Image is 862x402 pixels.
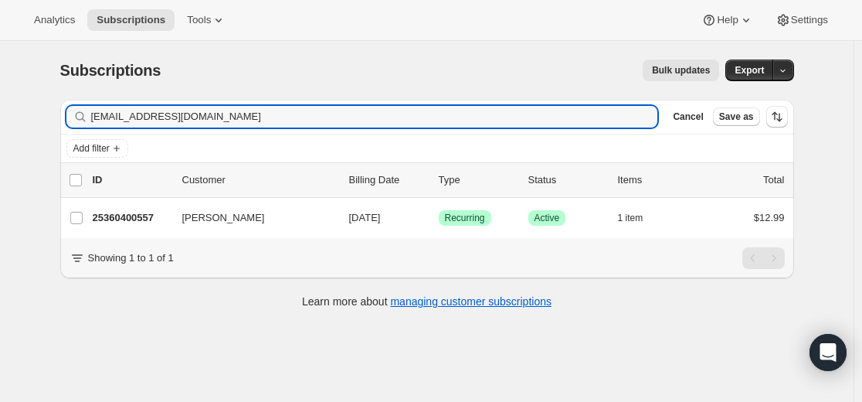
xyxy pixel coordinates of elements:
[618,172,695,188] div: Items
[754,212,785,223] span: $12.99
[34,14,75,26] span: Analytics
[349,212,381,223] span: [DATE]
[390,295,551,308] a: managing customer subscriptions
[91,106,658,128] input: Filter subscribers
[717,14,738,26] span: Help
[643,60,719,81] button: Bulk updates
[766,106,788,128] button: Sort the results
[349,172,426,188] p: Billing Date
[93,172,170,188] p: ID
[302,294,551,309] p: Learn more about
[766,9,837,31] button: Settings
[93,210,170,226] p: 25360400557
[66,139,128,158] button: Add filter
[809,334,847,371] div: Open Intercom Messenger
[182,172,337,188] p: Customer
[713,107,760,126] button: Save as
[173,206,327,230] button: [PERSON_NAME]
[93,172,785,188] div: IDCustomerBilling DateTypeStatusItemsTotal
[673,111,703,123] span: Cancel
[187,14,211,26] span: Tools
[439,172,516,188] div: Type
[763,172,784,188] p: Total
[618,212,643,224] span: 1 item
[87,9,175,31] button: Subscriptions
[445,212,485,224] span: Recurring
[791,14,828,26] span: Settings
[88,250,174,266] p: Showing 1 to 1 of 1
[93,207,785,229] div: 25360400557[PERSON_NAME][DATE]SuccessRecurringSuccessActive1 item$12.99
[97,14,165,26] span: Subscriptions
[725,60,773,81] button: Export
[618,207,660,229] button: 1 item
[652,64,710,77] span: Bulk updates
[535,212,560,224] span: Active
[25,9,84,31] button: Analytics
[719,111,754,123] span: Save as
[667,107,709,126] button: Cancel
[735,64,764,77] span: Export
[178,9,236,31] button: Tools
[528,172,606,188] p: Status
[73,142,110,155] span: Add filter
[60,62,161,79] span: Subscriptions
[742,247,785,269] nav: Pagination
[692,9,762,31] button: Help
[182,210,265,226] span: [PERSON_NAME]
